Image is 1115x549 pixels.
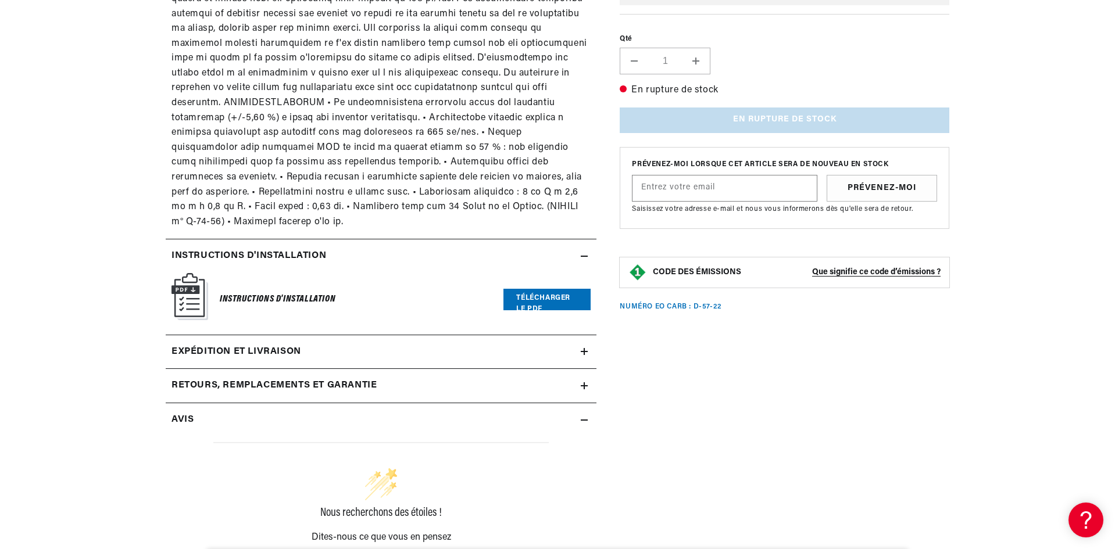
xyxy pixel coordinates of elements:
button: Prévenez-moi [827,175,937,202]
font: Instructions d'installation [171,251,326,260]
font: Dites-nous ce que vous en pensez [312,533,451,542]
font: CODE DES ÉMISSIONS [653,268,741,277]
font: Télécharger le PDF [516,295,570,313]
font: Nous recherchons des étoiles ! [320,507,442,519]
font: Numéro EO CARB : D-57-22 [620,303,721,310]
summary: Avis [166,403,596,437]
img: Code d'émissions [628,263,647,282]
button: CODE DES ÉMISSIONSQue signifie ce code d’émissions ? [653,267,941,278]
summary: Instructions d'installation [166,239,596,273]
font: Que signifie ce code d’émissions ? [812,268,941,277]
font: Qté [620,35,632,42]
font: Instructions d'installation [220,295,335,304]
font: Avis [171,415,194,424]
font: Retours, remplacements et garantie [171,381,377,390]
font: Saisissez votre adresse e-mail et nous vous informerons dès qu'elle sera de retour. [632,206,913,213]
summary: Retours, remplacements et garantie [166,369,596,403]
img: Manuel d'instructions [171,273,208,320]
a: Télécharger le PDF [503,289,591,310]
input: Entrez votre email [632,175,817,201]
font: Prévenez-moi lorsque cet article sera de nouveau en stock [632,161,888,168]
font: Expédition et livraison [171,347,301,356]
summary: Expédition et livraison [166,335,596,369]
font: En rupture de stock [631,85,718,95]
